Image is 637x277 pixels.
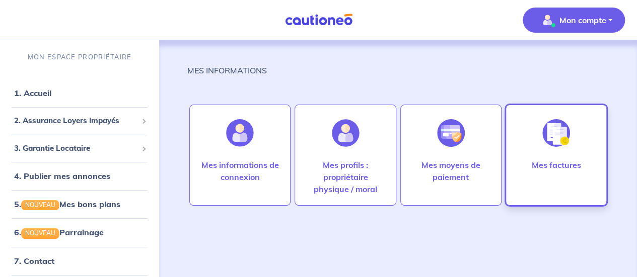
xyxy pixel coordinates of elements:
[14,171,110,181] a: 4. Publier mes annonces
[14,227,104,237] a: 6.NOUVEAUParrainage
[28,52,131,62] p: MON ESPACE PROPRIÉTAIRE
[14,88,51,98] a: 1. Accueil
[187,64,267,76] p: MES INFORMATIONS
[14,256,54,266] a: 7. Contact
[332,119,360,147] img: illu_account_add.svg
[531,159,581,171] p: Mes factures
[437,119,465,147] img: illu_credit_card_no_anim.svg
[411,159,491,183] p: Mes moyens de paiement
[14,115,137,127] span: 2. Assurance Loyers Impayés
[4,83,155,103] div: 1. Accueil
[14,199,120,209] a: 5.NOUVEAUMes bons plans
[542,119,570,147] img: illu_invoice.svg
[200,159,280,183] p: Mes informations de connexion
[4,222,155,242] div: 6.NOUVEAUParrainage
[4,111,155,131] div: 2. Assurance Loyers Impayés
[539,12,555,28] img: illu_account_valid_menu.svg
[4,194,155,214] div: 5.NOUVEAUMes bons plans
[4,166,155,186] div: 4. Publier mes annonces
[4,139,155,158] div: 3. Garantie Locataire
[559,14,606,26] p: Mon compte
[226,119,254,147] img: illu_account.svg
[523,8,625,33] button: illu_account_valid_menu.svgMon compte
[281,14,357,26] img: Cautioneo
[305,159,385,195] p: Mes profils : propriétaire physique / moral
[4,251,155,271] div: 7. Contact
[14,143,137,154] span: 3. Garantie Locataire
